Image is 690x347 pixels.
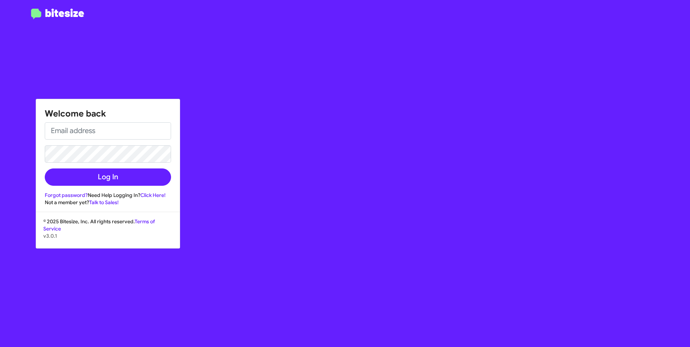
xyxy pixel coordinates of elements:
a: Terms of Service [43,218,155,232]
h1: Welcome back [45,108,171,119]
button: Log In [45,168,171,186]
input: Email address [45,122,171,140]
a: Click Here! [140,192,166,198]
p: v3.0.1 [43,232,172,240]
div: Need Help Logging In? [45,192,171,199]
a: Forgot password? [45,192,88,198]
a: Talk to Sales! [89,199,119,206]
div: Not a member yet? [45,199,171,206]
div: © 2025 Bitesize, Inc. All rights reserved. [36,218,180,248]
